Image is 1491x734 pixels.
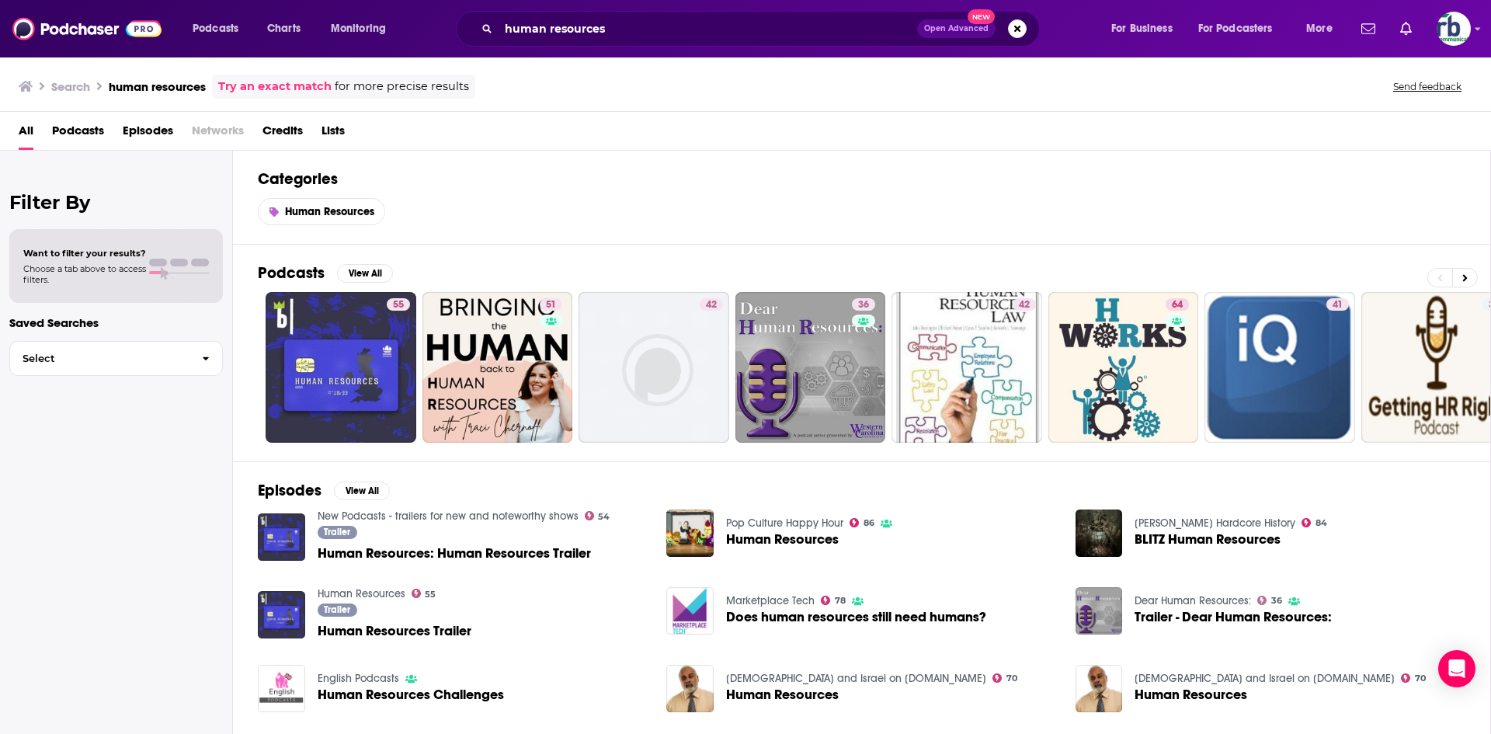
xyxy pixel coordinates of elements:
span: Open Advanced [924,25,989,33]
span: 64 [1172,297,1183,313]
a: 36 [1257,596,1282,605]
span: 41 [1333,297,1343,313]
a: Charts [257,16,310,41]
button: open menu [320,16,406,41]
button: open menu [1188,16,1295,41]
span: 55 [393,297,404,313]
a: BLITZ Human Resources [1076,510,1123,557]
a: Show notifications dropdown [1355,16,1382,42]
span: 86 [864,520,874,527]
a: Holy Scriptures and Israel on Oneplace.com [1135,672,1395,685]
span: Trailer [324,527,350,537]
a: 41 [1326,298,1349,311]
button: Show profile menu [1437,12,1471,46]
a: 55 [412,589,436,598]
span: 54 [598,513,610,520]
a: 55 [387,298,410,311]
span: Logged in as johannarb [1437,12,1471,46]
span: 42 [706,297,717,313]
a: Human Resources [726,688,839,701]
a: 55 [266,292,416,443]
img: Human Resources Challenges [258,665,305,712]
span: 78 [835,597,846,604]
img: Human Resources: Human Resources Trailer [258,513,305,561]
a: Marketplace Tech [726,594,815,607]
img: Podchaser - Follow, Share and Rate Podcasts [12,14,162,43]
a: Pop Culture Happy Hour [726,517,843,530]
a: 86 [850,518,874,527]
span: 55 [425,591,436,598]
a: 54 [585,511,610,520]
a: Human Resources [318,587,405,600]
a: 36 [735,292,886,443]
a: Credits [262,118,303,150]
a: 84 [1302,518,1327,527]
span: For Business [1111,18,1173,40]
button: open menu [182,16,259,41]
span: Human Resources [285,205,374,218]
a: Human Resources Trailer [318,624,471,638]
span: Episodes [123,118,173,150]
img: User Profile [1437,12,1471,46]
img: Human Resources [666,665,714,712]
a: 64 [1166,298,1189,311]
span: Monitoring [331,18,386,40]
span: Charts [267,18,301,40]
a: Show notifications dropdown [1394,16,1418,42]
a: 36 [852,298,875,311]
span: Trailer [324,605,350,614]
button: View All [334,482,390,500]
img: Human Resources [1076,665,1123,712]
img: Human Resources [666,510,714,557]
span: Human Resources: Human Resources Trailer [318,547,591,560]
span: Human Resources Challenges [318,688,504,701]
span: Podcasts [52,118,104,150]
h2: Filter By [9,191,223,214]
a: Holy Scriptures and Israel on Oneplace.com [726,672,986,685]
span: BLITZ Human Resources [1135,533,1281,546]
img: Does human resources still need humans? [666,587,714,635]
a: 42 [579,292,729,443]
span: 84 [1315,520,1327,527]
h2: Podcasts [258,263,325,283]
a: PodcastsView All [258,263,393,283]
a: Trailer - Dear Human Resources: [1135,611,1332,624]
span: Human Resources [1135,688,1247,701]
a: 51 [422,292,573,443]
a: Human Resources [726,533,839,546]
a: All [19,118,33,150]
input: Search podcasts, credits, & more... [499,16,917,41]
a: Does human resources still need humans? [726,611,986,624]
span: Choose a tab above to access filters. [23,263,146,285]
span: Want to filter your results? [23,248,146,259]
a: 41 [1204,292,1355,443]
a: Dear Human Resources: [1135,594,1251,607]
a: 42 [700,298,723,311]
a: 42 [891,292,1042,443]
a: Try an exact match [218,78,332,96]
p: Saved Searches [9,315,223,330]
span: 51 [546,297,556,313]
span: 42 [1019,297,1030,313]
span: 36 [858,297,869,313]
span: 70 [1006,675,1017,682]
a: 51 [540,298,562,311]
button: View All [337,264,393,283]
span: For Podcasters [1198,18,1273,40]
a: New Podcasts - trailers for new and noteworthy shows [318,510,579,523]
img: Trailer - Dear Human Resources: [1076,587,1123,635]
a: 70 [1401,673,1426,683]
button: Send feedback [1388,80,1466,93]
